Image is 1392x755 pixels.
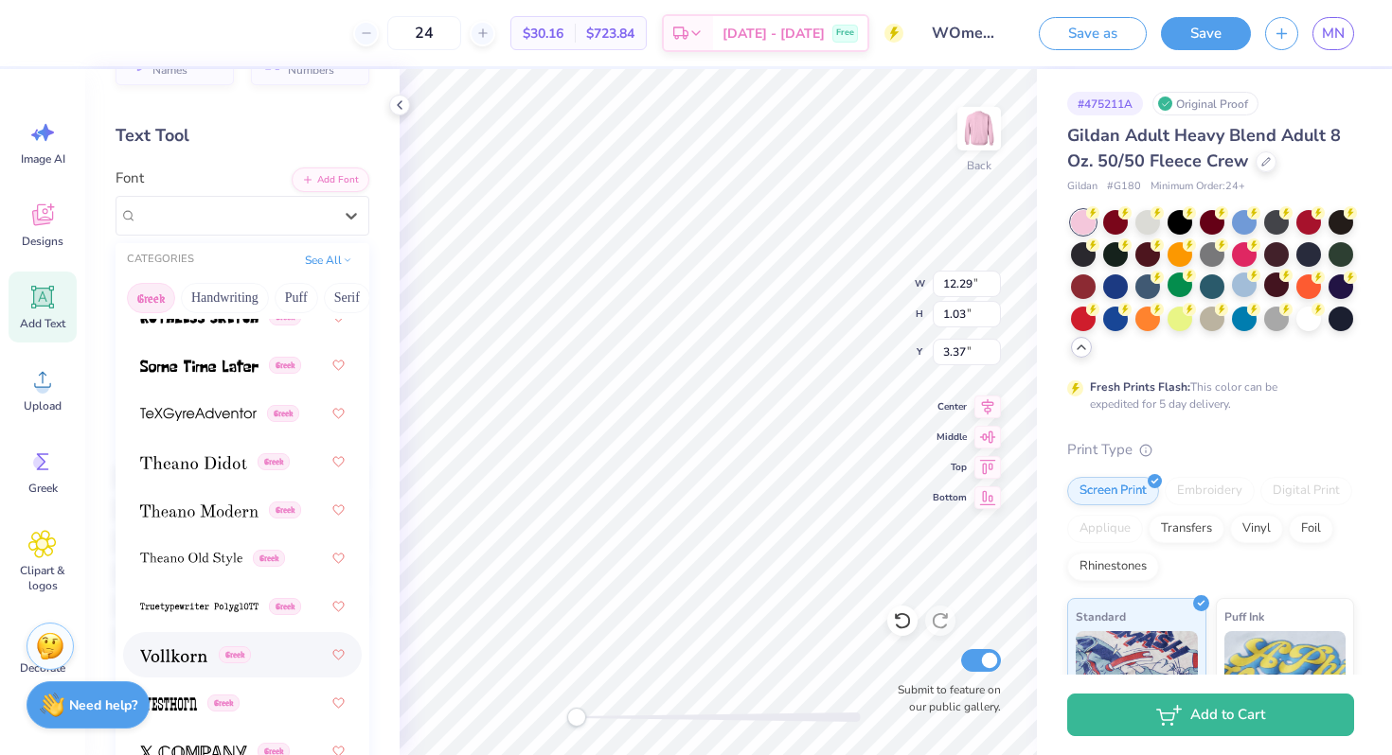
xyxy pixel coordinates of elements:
span: Greek [269,598,301,615]
img: Theano Modern [140,504,259,518]
span: Top [933,460,967,475]
img: Theano Didot [140,456,247,469]
div: Digital Print [1260,477,1352,505]
div: Accessibility label [567,708,586,727]
span: Personalized Numbers [288,50,358,77]
span: Greek [267,405,299,422]
span: Greek [28,481,58,496]
span: MN [1322,23,1345,44]
button: Save [1161,17,1251,50]
img: TeXGyreAdventor [140,408,257,421]
span: Greek [269,501,301,518]
span: Greek [269,357,301,374]
img: Theano Old Style [140,553,242,566]
img: Puff Ink [1224,631,1347,726]
span: Upload [24,398,62,413]
div: Back [967,157,991,174]
span: Greek [219,646,251,663]
button: See All [299,251,358,270]
div: Rhinestones [1067,553,1159,581]
span: # G180 [1107,179,1141,195]
span: Clipart & logos [11,563,74,593]
button: Handwriting [181,283,269,313]
div: Foil [1289,515,1333,543]
span: Bottom [933,490,967,505]
span: [DATE] - [DATE] [723,24,825,44]
span: $30.16 [523,24,563,44]
img: Back [960,110,998,148]
span: Minimum Order: 24 + [1151,179,1245,195]
div: Transfers [1149,515,1224,543]
span: Middle [933,430,967,445]
div: Applique [1067,515,1143,543]
div: # 475211A [1067,92,1143,115]
span: Greek [253,550,285,567]
span: $723.84 [586,24,634,44]
a: MN [1312,17,1354,50]
input: – – [387,16,461,50]
span: Greek [207,694,240,711]
div: This color can be expedited for 5 day delivery. [1090,378,1323,413]
span: Standard [1076,606,1126,626]
strong: Fresh Prints Flash: [1090,379,1190,395]
img: Some Time Later [140,360,259,373]
span: Personalized Names [152,50,223,77]
span: Free [836,26,854,40]
label: Font [116,167,144,189]
span: Gildan [1067,179,1098,195]
label: Submit to feature on our public gallery. [887,681,1001,715]
div: Embroidery [1165,477,1255,505]
img: Vollkorn [140,649,207,662]
input: Untitled Design [918,14,1010,52]
button: Puff [275,283,318,313]
div: Print Type [1067,439,1354,461]
div: CATEGORIES [127,252,194,268]
img: Ruthless Sketch [140,311,259,325]
div: Text Tool [116,123,369,149]
img: Standard [1076,631,1198,726]
button: Add to Cart [1067,694,1354,736]
button: Save as [1039,17,1147,50]
div: Vinyl [1230,515,1283,543]
span: Greek [258,453,290,470]
span: Puff Ink [1224,606,1264,626]
strong: Need help? [69,696,137,714]
div: Screen Print [1067,477,1159,505]
span: Add Text [20,316,65,331]
span: Image AI [21,151,65,167]
button: Serif [324,283,370,313]
button: Add Font [292,167,369,192]
span: Designs [22,234,63,249]
div: Original Proof [1152,92,1258,115]
span: Center [933,399,967,414]
button: Greek [127,283,175,313]
span: Decorate [20,660,65,676]
span: Gildan Adult Heavy Blend Adult 8 Oz. 50/50 Fleece Crew [1067,124,1341,172]
img: Truetypewriter PolyglOTT [140,601,259,614]
img: Westhorn [140,697,197,711]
